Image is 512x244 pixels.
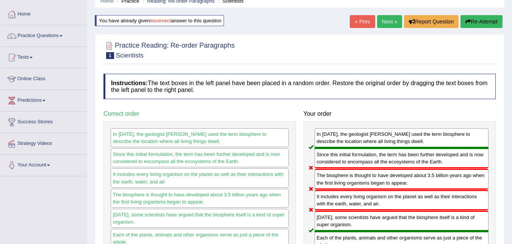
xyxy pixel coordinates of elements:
[0,112,87,131] a: Success Stories
[103,74,496,99] h4: The text boxes in the left panel have been placed in a random order. Restore the original order b...
[111,80,148,86] b: Instructions:
[315,211,489,231] div: [DATE], some scientists have argued that the biosphere itself is a kind of super organism.
[103,40,235,59] h2: Practice Reading: Re-order Paragraphs
[315,128,489,148] div: In [DATE], the geologist [PERSON_NAME] used the term biosphere to describe the location where all...
[315,190,489,210] div: It includes every living organism on the planet as well as their interactions with the earth, wat...
[304,110,496,117] h4: Your order
[0,4,87,23] a: Home
[315,148,489,168] div: Since this initial formulation, the term has been further developed and is now considered to enco...
[0,90,87,109] a: Predictions
[116,52,144,59] small: Scientists
[111,128,289,147] div: In [DATE], the geologist [PERSON_NAME] used the term biosphere to describe the location where all...
[111,148,289,167] div: Since this initial formulation, the term has been further developed and is now considered to enco...
[95,15,224,26] div: You have already given answer to this question
[315,169,489,189] div: The biosphere is thought to have developed about 3.5 billion years ago when the first living orga...
[0,155,87,174] a: Your Account
[0,68,87,87] a: Online Class
[150,18,171,23] b: incorrect
[106,52,114,59] span: 1
[404,15,459,28] button: Report Question
[111,189,289,208] div: The biosphere is thought to have developed about 3.5 billion years ago when the first living orga...
[111,209,289,228] div: [DATE], some scientists have argued that the biosphere itself is a kind of super organism.
[103,110,296,117] h4: Correct order
[350,15,375,28] a: « Prev
[0,133,87,152] a: Strategy Videos
[377,15,402,28] a: Next »
[111,168,289,187] div: It includes every living organism on the planet as well as their interactions with the earth, wat...
[0,47,87,66] a: Tests
[460,15,503,28] button: Re-Attempt
[0,25,87,44] a: Practice Questions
